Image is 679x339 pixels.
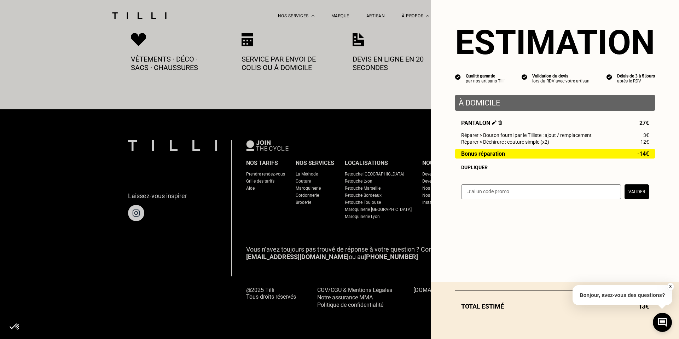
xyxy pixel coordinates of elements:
[667,283,674,291] button: X
[492,120,497,125] img: Éditer
[643,132,649,138] span: 3€
[532,79,590,84] div: lors du RDV avec votre artisan
[461,120,502,126] span: Pantalon
[617,79,655,84] div: après le RDV
[466,79,505,84] div: par nos artisans Tilli
[522,74,527,80] img: icon list info
[461,184,621,199] input: J‘ai un code promo
[461,165,649,170] div: Dupliquer
[466,74,505,79] div: Qualité garantie
[639,120,649,126] span: 27€
[455,303,655,310] div: Total estimé
[607,74,612,80] img: icon list info
[637,151,649,157] span: -14€
[461,151,505,157] span: Bonus réparation
[455,23,655,62] section: Estimation
[498,120,502,125] img: Supprimer
[640,139,649,145] span: 12€
[461,139,549,145] span: Réparer > Déchirure : couture simple (x2)
[532,74,590,79] div: Validation du devis
[617,74,655,79] div: Délais de 3 à 5 jours
[461,132,592,138] span: Réparer > Bouton fourni par le Tilliste : ajout / remplacement
[573,285,672,305] p: Bonjour, avez-vous des questions?
[455,74,461,80] img: icon list info
[625,184,649,199] button: Valider
[459,98,651,107] p: À domicile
